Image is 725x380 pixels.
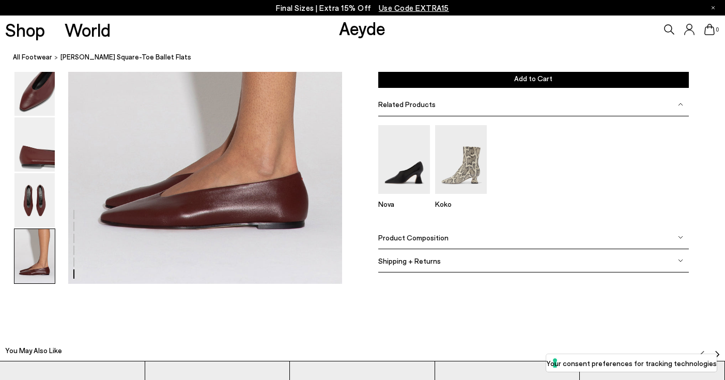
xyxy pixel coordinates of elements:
[276,2,449,14] p: Final Sizes | Extra 15% Off
[678,258,683,263] img: svg%3E
[13,43,725,72] nav: breadcrumb
[378,187,430,208] a: Nova Regal Pumps Nova
[65,21,111,39] a: World
[14,229,55,283] img: Betty Square-Toe Ballet Flats - Image 6
[546,358,717,369] label: Your consent preferences for tracking technologies
[60,52,191,63] span: [PERSON_NAME] Square-Toe Ballet Flats
[14,62,55,116] img: Betty Square-Toe Ballet Flats - Image 3
[514,74,552,83] span: Add to Cart
[704,24,715,35] a: 0
[713,343,721,358] button: Next slide
[378,69,689,88] button: Add to Cart
[435,187,487,208] a: Koko Regal Heel Boots Koko
[378,100,436,109] span: Related Products
[715,27,720,33] span: 0
[13,52,52,63] a: All Footwear
[378,125,430,194] img: Nova Regal Pumps
[5,345,62,356] h2: You May Also Like
[379,3,449,12] span: Navigate to /collections/ss25-final-sizes
[378,200,430,208] p: Nova
[14,173,55,227] img: Betty Square-Toe Ballet Flats - Image 5
[546,354,717,372] button: Your consent preferences for tracking technologies
[713,350,721,358] img: svg%3E
[698,343,706,358] button: Previous slide
[435,125,487,194] img: Koko Regal Heel Boots
[435,200,487,208] p: Koko
[378,233,449,242] span: Product Composition
[678,235,683,240] img: svg%3E
[339,17,385,39] a: Aeyde
[14,117,55,172] img: Betty Square-Toe Ballet Flats - Image 4
[378,256,441,265] span: Shipping + Returns
[678,101,683,107] img: svg%3E
[698,350,706,358] img: svg%3E
[5,21,45,39] a: Shop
